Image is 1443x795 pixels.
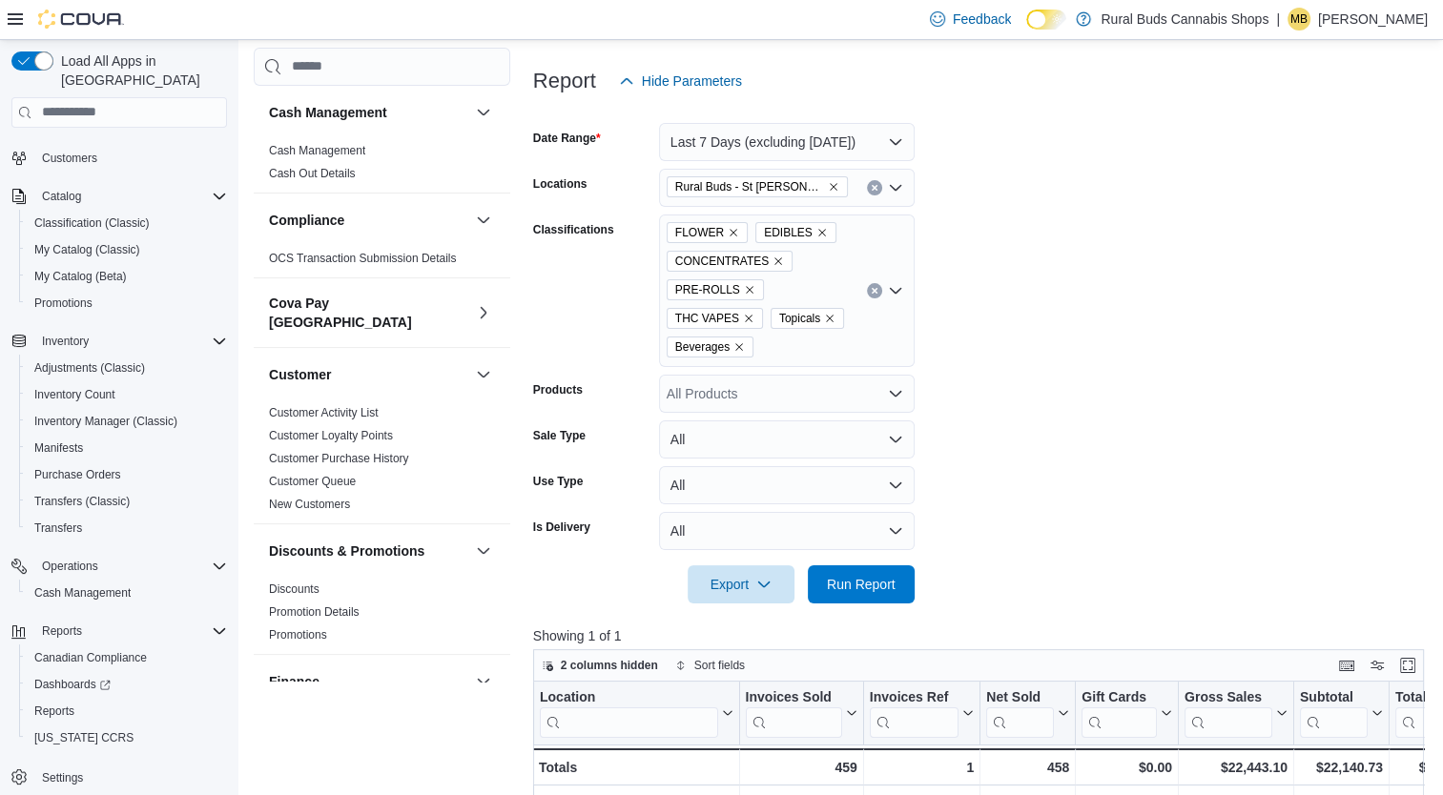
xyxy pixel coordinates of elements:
span: My Catalog (Beta) [34,269,127,284]
span: Reports [34,703,74,719]
span: CONCENTRATES [667,251,793,272]
a: Dashboards [27,673,118,696]
span: PRE-ROLLS [667,279,764,300]
span: Manifests [27,437,227,459]
span: Reports [42,623,82,639]
button: Remove Rural Buds - St Pierre Joly from selection in this group [828,181,839,193]
span: Washington CCRS [27,726,227,749]
a: Cash Out Details [269,167,356,180]
span: Purchase Orders [34,467,121,482]
span: Beverages [667,336,753,357]
span: Canadian Compliance [27,646,227,669]
button: Compliance [269,211,468,230]
button: Export [688,565,794,603]
span: Export [699,565,783,603]
span: Purchase Orders [27,463,227,486]
a: Promotions [27,292,100,315]
span: My Catalog (Beta) [27,265,227,288]
a: Classification (Classic) [27,212,157,234]
button: Adjustments (Classic) [19,355,235,381]
button: Remove Beverages from selection in this group [733,341,745,353]
button: Open list of options [888,180,903,195]
button: Remove CONCENTRATES from selection in this group [773,255,784,267]
span: Promotions [34,296,93,311]
a: Discounts [269,582,320,596]
button: [US_STATE] CCRS [19,724,235,751]
button: Settings [4,763,235,790]
div: $22,140.73 [1300,756,1383,779]
button: Finance [269,672,468,691]
button: Clear input [867,283,882,298]
button: Promotions [19,290,235,316]
span: EDIBLES [764,223,813,242]
button: Invoices Ref [870,688,974,737]
a: Dashboards [19,671,235,698]
button: Discounts & Promotions [472,540,495,562]
span: Customers [34,146,227,170]
button: Remove EDIBLES from selection in this group [816,227,828,238]
span: Classification (Classic) [27,212,227,234]
span: CONCENTRATES [675,252,769,271]
a: Cash Management [27,581,138,604]
div: Discounts & Promotions [254,578,510,654]
button: Compliance [472,209,495,232]
button: Operations [34,555,106,578]
a: Customers [34,147,105,170]
a: OCS Transaction Submission Details [269,252,457,265]
span: Transfers (Classic) [34,494,130,509]
button: Clear input [867,180,882,195]
button: Remove Topicals from selection in this group [824,313,835,324]
button: Hide Parameters [611,62,750,100]
a: My Catalog (Classic) [27,238,148,261]
button: My Catalog (Beta) [19,263,235,290]
p: | [1276,8,1280,31]
input: Dark Mode [1026,10,1066,30]
span: Inventory Count [27,383,227,406]
div: Gross Sales [1185,688,1272,737]
span: Customer Activity List [269,405,379,420]
span: Rural Buds - St Pierre Joly [667,176,848,197]
span: Cash Management [27,581,227,604]
span: 2 columns hidden [561,658,658,673]
span: PRE-ROLLS [675,280,740,299]
div: Customer [254,401,510,523]
span: EDIBLES [755,222,836,243]
a: Transfers [27,517,90,540]
span: Dashboards [27,673,227,696]
span: Cash Out Details [269,166,356,181]
button: My Catalog (Classic) [19,236,235,263]
div: $22,443.10 [1185,756,1288,779]
div: Location [540,688,718,737]
button: 2 columns hidden [534,654,666,677]
button: All [659,466,915,504]
button: Customer [472,363,495,386]
div: Invoices Ref [870,688,959,706]
span: Inventory Manager (Classic) [27,410,227,433]
span: FLOWER [675,223,724,242]
span: Promotion Details [269,604,360,620]
button: Sort fields [668,654,752,677]
h3: Customer [269,365,331,384]
span: Dashboards [34,677,111,692]
span: Discounts [269,581,320,597]
span: MB [1290,8,1308,31]
button: Open list of options [888,283,903,298]
a: New Customers [269,498,350,511]
button: Net Sold [986,688,1069,737]
div: Compliance [254,247,510,277]
span: Run Report [827,575,896,594]
span: My Catalog (Classic) [34,242,140,257]
a: Customer Queue [269,475,356,488]
button: Customer [269,365,468,384]
label: Products [533,382,583,397]
div: Location [540,688,718,706]
h3: Finance [269,672,320,691]
span: Transfers [34,520,82,536]
button: Enter fullscreen [1396,654,1419,677]
button: Run Report [808,565,915,603]
span: Operations [34,555,227,578]
button: Manifests [19,435,235,461]
span: Hide Parameters [642,71,742,91]
span: Inventory [42,334,89,349]
span: FLOWER [667,222,748,243]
